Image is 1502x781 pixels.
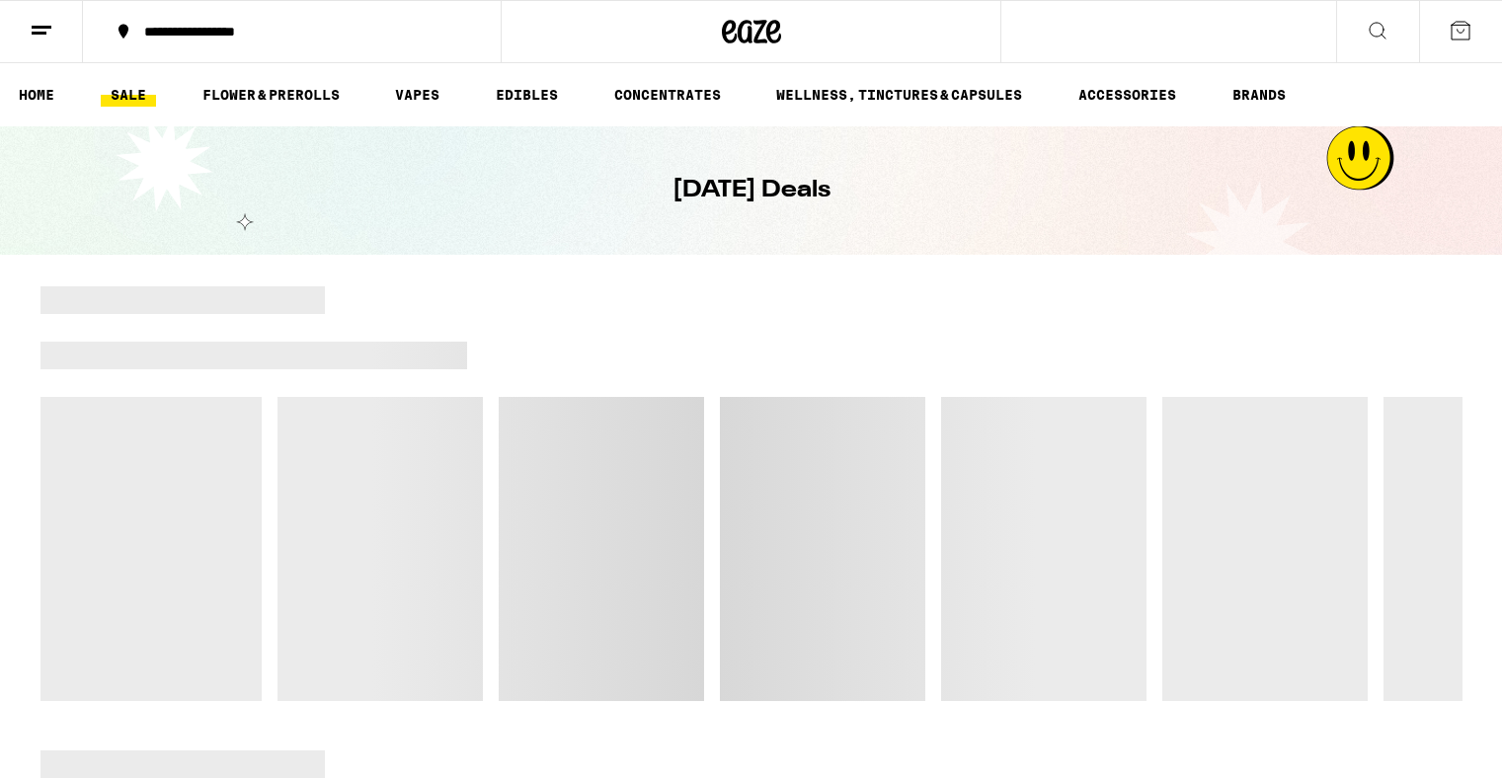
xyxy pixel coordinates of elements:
a: FLOWER & PREROLLS [193,83,350,107]
a: EDIBLES [486,83,568,107]
a: WELLNESS, TINCTURES & CAPSULES [766,83,1032,107]
a: ACCESSORIES [1068,83,1186,107]
a: CONCENTRATES [604,83,731,107]
a: HOME [9,83,64,107]
a: BRANDS [1223,83,1296,107]
a: VAPES [385,83,449,107]
h1: [DATE] Deals [672,174,830,207]
a: SALE [101,83,156,107]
